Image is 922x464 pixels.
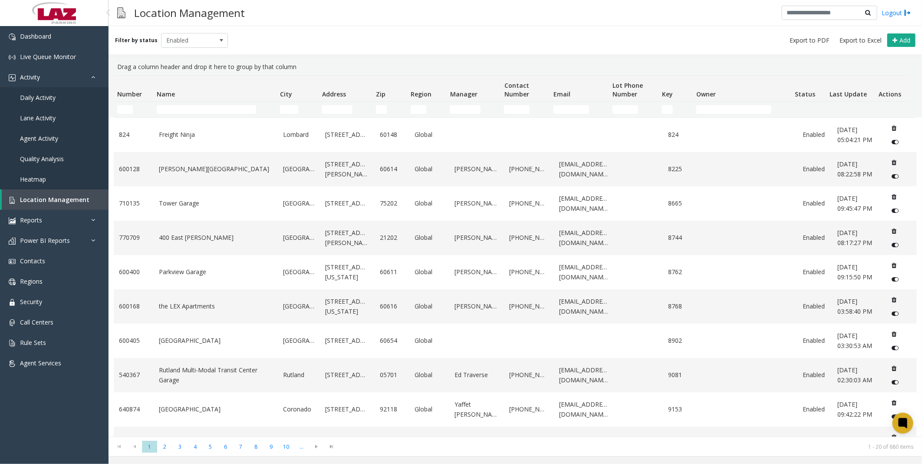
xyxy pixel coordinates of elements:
[837,194,877,213] a: [DATE] 09:45:47 PM
[887,361,901,375] button: Delete
[279,441,294,453] span: Page 10
[504,105,530,114] input: Contact Number Filter
[380,336,404,345] a: 60654
[501,102,550,117] td: Contact Number Filter
[311,443,323,450] span: Go to the next page
[380,302,404,311] a: 60616
[159,130,273,139] a: Freight Ninja
[887,307,903,321] button: Disable
[887,327,901,341] button: Delete
[119,267,148,277] a: 600400
[837,229,872,246] span: [DATE] 08:17:27 PM
[613,81,643,98] span: Lot Phone Number
[9,54,16,61] img: 'icon'
[803,164,827,174] a: Enabled
[803,336,827,345] a: Enabled
[172,441,188,453] span: Page 3
[509,302,549,311] a: [PHONE_NUMBER]
[559,159,608,179] a: [EMAIL_ADDRESS][DOMAIN_NAME]
[283,130,315,139] a: Lombard
[668,199,693,208] a: 8665
[20,277,43,285] span: Regions
[559,194,608,213] a: [EMAIL_ADDRESS][DOMAIN_NAME]
[612,105,638,114] input: Lot Phone Number Filter
[153,102,277,117] td: Name Filter
[20,216,42,224] span: Reports
[157,441,172,453] span: Page 2
[454,400,499,419] a: Yaffet [PERSON_NAME]
[325,130,369,139] a: [STREET_ADDRESS]
[837,160,872,178] span: [DATE] 08:22:58 PM
[887,204,903,218] button: Disable
[9,217,16,224] img: 'icon'
[115,36,158,44] label: Filter by status
[322,105,352,114] input: Address Filter
[559,262,608,282] a: [EMAIL_ADDRESS][DOMAIN_NAME]
[20,32,51,40] span: Dashboard
[875,102,910,117] td: Actions Filter
[668,267,693,277] a: 8762
[159,199,273,208] a: Tower Garage
[693,102,791,117] td: Owner Filter
[696,105,771,114] input: Owner Filter
[380,233,404,242] a: 21202
[803,233,827,242] a: Enabled
[9,340,16,347] img: 'icon'
[899,36,910,44] span: Add
[509,267,549,277] a: [PHONE_NUMBER]
[372,102,407,117] td: Zip Filter
[803,130,827,139] a: Enabled
[283,233,315,242] a: [GEOGRAPHIC_DATA]
[803,370,827,380] a: Enabled
[20,155,64,163] span: Quality Analysis
[450,90,477,98] span: Manager
[20,196,89,204] span: Location Management
[887,169,903,183] button: Disable
[20,318,53,326] span: Call Centers
[283,164,315,174] a: [GEOGRAPHIC_DATA]
[20,114,56,122] span: Lane Activity
[454,199,499,208] a: [PERSON_NAME]
[119,336,148,345] a: 600405
[380,370,404,380] a: 05701
[318,102,372,117] td: Address Filter
[887,396,901,410] button: Delete
[20,257,45,265] span: Contacts
[9,278,16,285] img: 'icon'
[837,228,877,248] a: [DATE] 08:17:27 PM
[325,262,369,282] a: [STREET_ADDRESS][US_STATE]
[668,302,693,311] a: 8768
[454,267,499,277] a: [PERSON_NAME]
[559,434,608,454] a: [EMAIL_ADDRESS][DOMAIN_NAME]
[509,199,549,208] a: [PHONE_NUMBER]
[837,434,872,452] span: [DATE] 05:27:17 PM
[20,298,42,306] span: Security
[20,236,70,245] span: Power BI Reports
[20,93,56,102] span: Daily Activity
[380,130,404,139] a: 60148
[887,121,901,135] button: Delete
[836,34,885,46] button: Export to Excel
[668,233,693,242] a: 8744
[454,302,499,311] a: [PERSON_NAME]
[20,175,46,183] span: Heatmap
[668,130,693,139] a: 824
[283,302,315,311] a: [GEOGRAPHIC_DATA]
[326,443,338,450] span: Go to the last page
[263,441,279,453] span: Page 9
[803,267,827,277] a: Enabled
[887,259,901,272] button: Delete
[837,331,872,349] span: [DATE] 03:30:53 AM
[9,258,16,265] img: 'icon'
[380,404,404,414] a: 92118
[790,36,830,45] span: Export to PDF
[887,135,903,149] button: Disable
[159,233,273,242] a: 400 East [PERSON_NAME]
[803,302,827,311] a: Enabled
[376,90,386,98] span: Zip
[9,319,16,326] img: 'icon'
[415,370,445,380] a: Global
[450,105,480,114] input: Manager Filter
[559,400,608,419] a: [EMAIL_ADDRESS][DOMAIN_NAME]
[325,370,369,380] a: [STREET_ADDRESS]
